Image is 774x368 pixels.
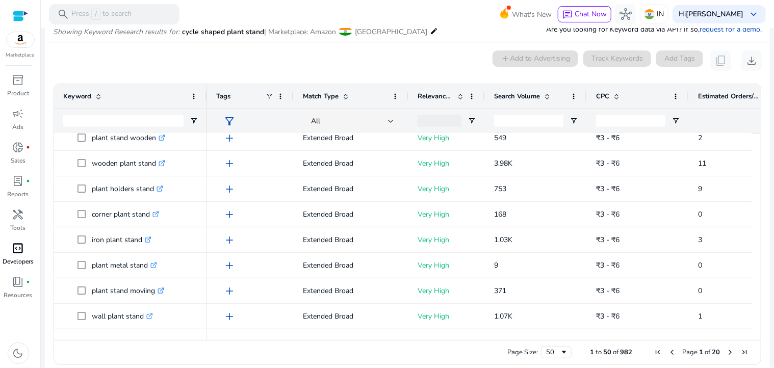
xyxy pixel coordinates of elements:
input: Keyword Filter Input [63,115,184,127]
p: wooden plant stand [92,153,165,174]
span: code_blocks [12,242,24,254]
span: Tags [216,92,230,101]
p: Extended Broad [303,255,399,276]
span: fiber_manual_record [27,280,31,284]
span: ₹3 - ₹6 [596,159,620,168]
span: ₹3 - ₹6 [596,209,620,219]
span: 0 [698,260,702,270]
span: 549 [494,133,506,143]
span: chat [562,10,573,20]
p: Developers [3,257,34,266]
span: Page [682,348,698,357]
button: hub [615,4,636,24]
span: 2 [698,133,702,143]
span: 1.07K [494,311,512,321]
p: Very High [418,280,476,301]
span: 3.98K [494,159,512,168]
span: donut_small [12,141,24,153]
p: wall plant stand [92,306,153,327]
span: Relevance Score [418,92,453,101]
span: 1.03K [494,235,512,245]
span: keyboard_arrow_down [747,8,760,20]
p: Sales [11,156,25,165]
span: ₹3 - ₹6 [596,286,620,296]
span: fiber_manual_record [27,145,31,149]
p: iron plant stand [92,229,151,250]
span: 9 [494,260,498,270]
div: Last Page [740,348,749,356]
span: Chat Now [575,9,607,19]
button: Open Filter Menu [570,117,578,125]
span: 982 [620,348,632,357]
span: What's New [512,6,552,23]
p: Extended Broad [303,306,399,327]
p: Extended Broad [303,280,399,301]
p: Extended Broad [303,178,399,199]
mat-icon: edit [430,25,438,37]
span: Match Type [303,92,339,101]
p: Very High [418,178,476,199]
span: All [311,116,320,126]
input: CPC Filter Input [596,115,665,127]
span: add [223,157,236,170]
button: chatChat Now [558,6,611,22]
span: add [223,132,236,144]
p: Extended Broad [303,127,399,148]
p: Very High [418,153,476,174]
div: Page Size: [507,348,538,357]
span: ₹3 - ₹6 [596,260,620,270]
span: inventory_2 [12,74,24,86]
span: filter_alt [223,115,236,127]
p: Extended Broad [303,229,399,250]
button: Open Filter Menu [190,117,198,125]
p: Press to search [71,9,132,20]
span: CPC [596,92,609,101]
span: [GEOGRAPHIC_DATA] [355,27,427,37]
span: 0 [698,286,702,296]
p: plant metal stand [92,255,157,276]
p: Marketplace [6,51,35,59]
span: add [223,208,236,221]
p: plant stand wooden [92,127,165,148]
span: handyman [12,208,24,221]
span: / [91,9,100,20]
span: 1 [699,348,703,357]
span: 20 [712,348,720,357]
span: hub [620,8,632,20]
span: add [223,310,236,323]
p: corner plant stand [92,204,159,225]
p: IN [657,5,664,23]
span: dark_mode [12,347,24,359]
span: ₹3 - ₹6 [596,133,620,143]
div: 50 [546,348,560,357]
span: Search Volume [494,92,540,101]
span: of [705,348,710,357]
p: Very High [418,127,476,148]
span: 9 [698,184,702,194]
span: add [223,285,236,297]
span: of [613,348,618,357]
div: Next Page [726,348,734,356]
span: fiber_manual_record [27,179,31,183]
p: plant stand moviing [92,280,164,301]
span: ₹3 - ₹6 [596,184,620,194]
p: Very High [418,306,476,327]
span: | Marketplace: Amazon [264,27,336,37]
input: Search Volume Filter Input [494,115,563,127]
div: First Page [654,348,662,356]
span: campaign [12,108,24,120]
p: Resources [4,291,33,300]
div: Page Size [541,346,572,358]
span: cycle shaped plant stand [182,27,264,37]
span: 1 [698,311,702,321]
span: Keyword [63,92,91,101]
p: Reports [8,190,29,199]
span: add [223,183,236,195]
p: Product [7,89,29,98]
p: Very High [418,229,476,250]
p: Extended Broad [303,204,399,225]
img: amazon.svg [7,32,34,47]
p: Tools [11,223,26,232]
b: [PERSON_NAME] [686,9,743,19]
span: search [57,8,69,20]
